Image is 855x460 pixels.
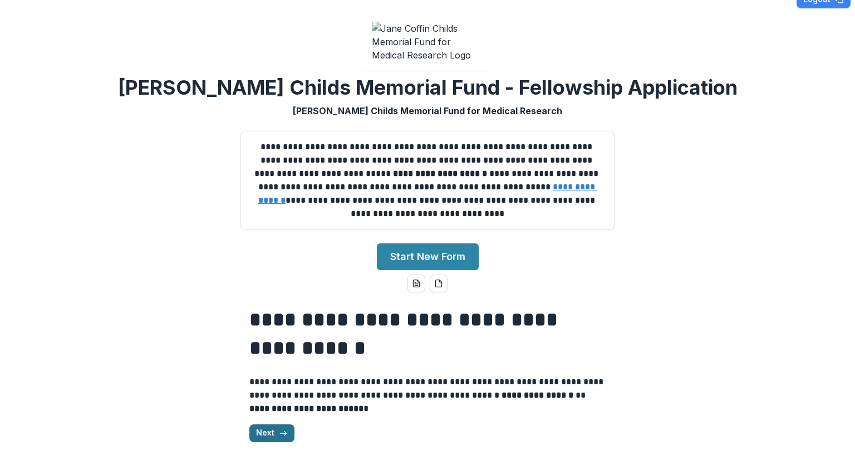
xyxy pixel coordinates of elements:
p: [PERSON_NAME] Childs Memorial Fund for Medical Research [293,104,562,118]
button: Start New Form [377,243,479,270]
button: Next [249,424,294,442]
img: Jane Coffin Childs Memorial Fund for Medical Research Logo [372,22,483,62]
button: word-download [407,275,425,292]
h2: [PERSON_NAME] Childs Memorial Fund - Fellowship Application [118,76,738,100]
button: pdf-download [430,275,448,292]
